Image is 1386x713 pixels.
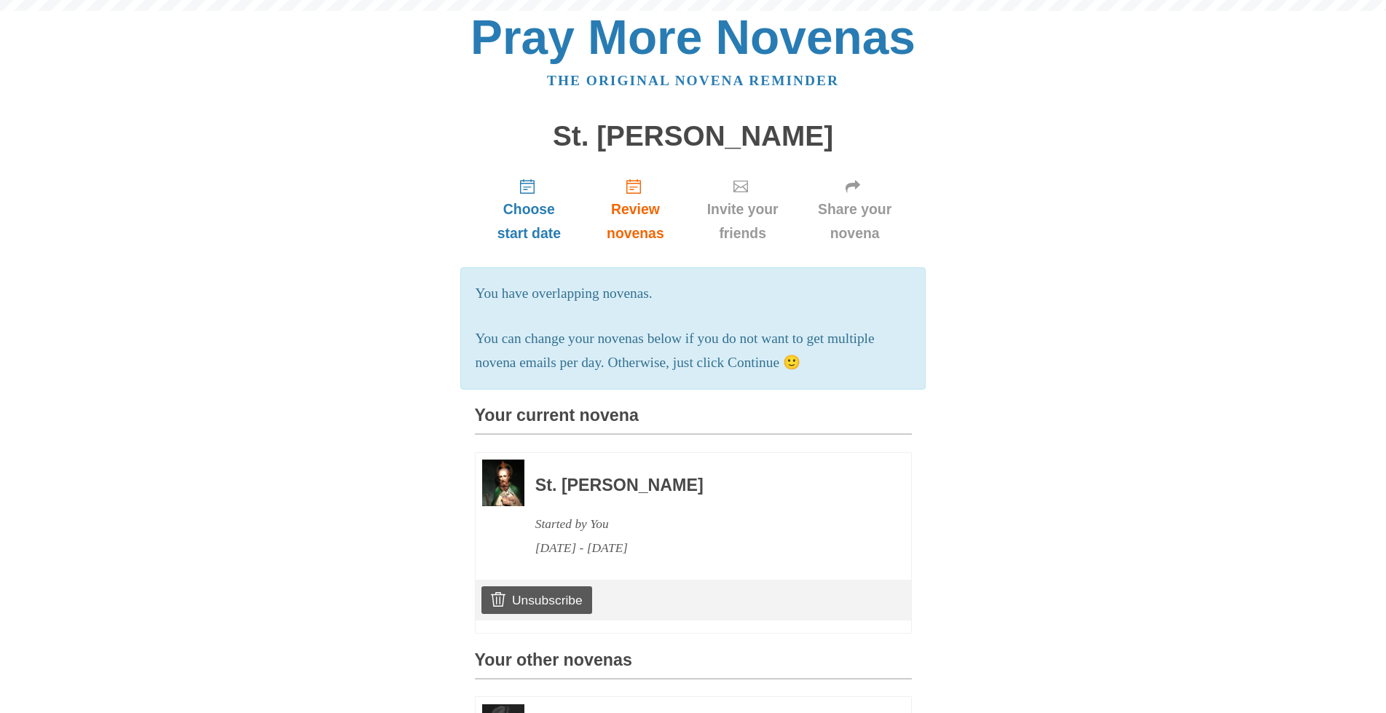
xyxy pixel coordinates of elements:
a: Choose start date [475,166,584,253]
h1: St. [PERSON_NAME] [475,121,912,152]
p: You have overlapping novenas. [476,282,911,306]
span: Invite your friends [702,197,784,245]
a: The original novena reminder [547,73,839,88]
p: You can change your novenas below if you do not want to get multiple novena emails per day. Other... [476,327,911,375]
a: Pray More Novenas [470,10,916,64]
span: Share your novena [813,197,897,245]
a: Unsubscribe [481,586,591,614]
img: Novena image [482,460,524,505]
div: Started by You [535,512,872,536]
div: [DATE] - [DATE] [535,536,872,560]
a: Share your novena [798,166,912,253]
h3: Your other novenas [475,651,912,679]
a: Review novenas [583,166,687,253]
span: Choose start date [489,197,570,245]
a: Invite your friends [688,166,798,253]
h3: St. [PERSON_NAME] [535,476,872,495]
span: Review novenas [598,197,672,245]
h3: Your current novena [475,406,912,435]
